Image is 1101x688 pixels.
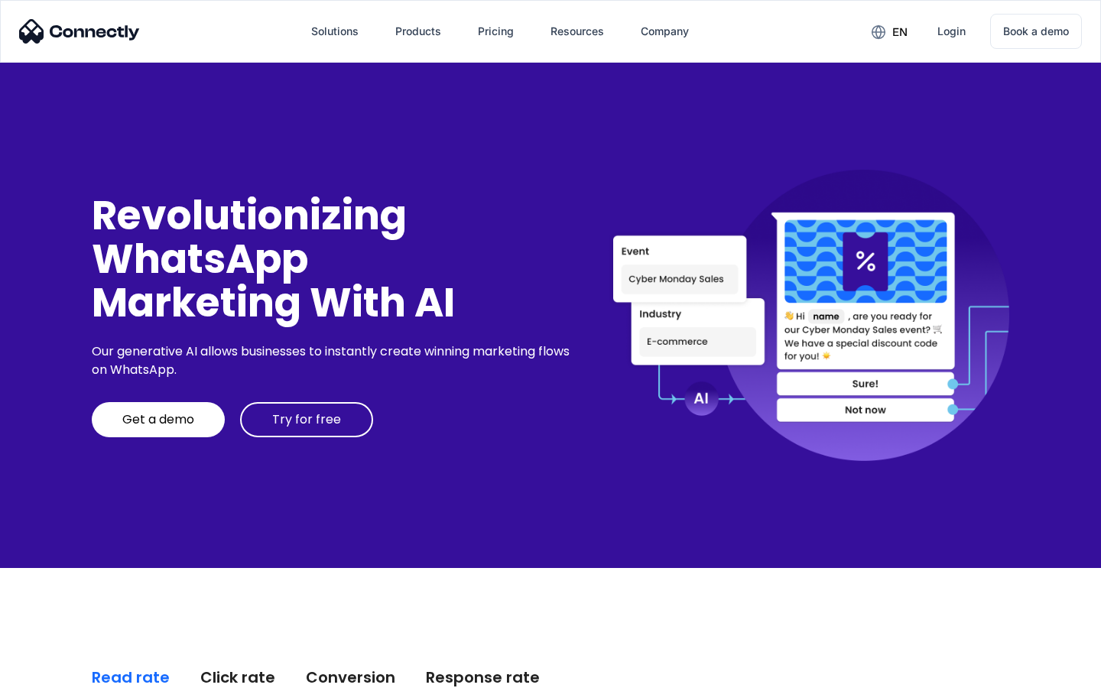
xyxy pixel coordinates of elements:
div: Products [395,21,441,42]
aside: Language selected: English [15,661,92,683]
div: Our generative AI allows businesses to instantly create winning marketing flows on WhatsApp. [92,342,575,379]
div: Pricing [478,21,514,42]
a: Login [925,13,978,50]
div: Login [937,21,966,42]
div: Get a demo [122,412,194,427]
div: Company [641,21,689,42]
div: Revolutionizing WhatsApp Marketing With AI [92,193,575,325]
div: en [892,21,908,43]
ul: Language list [31,661,92,683]
a: Get a demo [92,402,225,437]
div: Solutions [311,21,359,42]
a: Book a demo [990,14,1082,49]
img: Connectly Logo [19,19,140,44]
div: Read rate [92,667,170,688]
div: Resources [550,21,604,42]
div: Conversion [306,667,395,688]
div: Try for free [272,412,341,427]
a: Try for free [240,402,373,437]
a: Pricing [466,13,526,50]
div: Response rate [426,667,540,688]
div: Click rate [200,667,275,688]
